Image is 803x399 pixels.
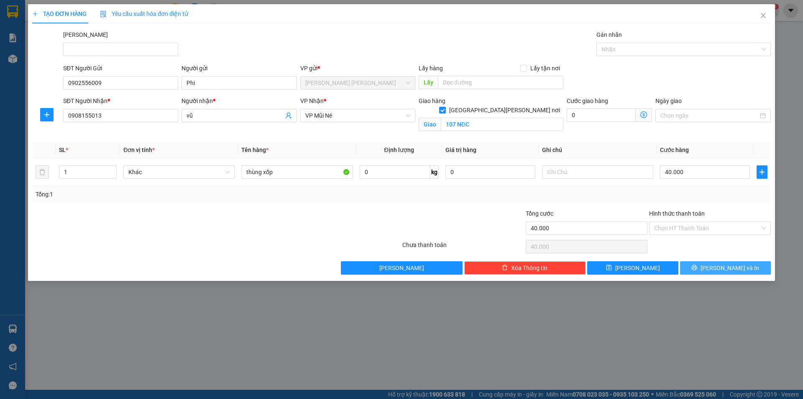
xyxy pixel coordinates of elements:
label: Ngày giao [655,98,682,104]
span: delete [502,265,508,271]
button: printer[PERSON_NAME] và In [680,261,771,275]
div: Chưa thanh toán [401,240,525,255]
span: [PERSON_NAME] [379,263,424,273]
input: Dọc đường [438,76,563,89]
span: close [760,12,767,19]
span: Lấy tận nơi [527,64,563,73]
div: Người nhận [182,96,297,106]
input: VD: Bàn, Ghế [241,165,353,179]
span: plus [757,169,767,175]
label: Cước giao hàng [567,98,608,104]
label: Hình thức thanh toán [649,210,705,217]
span: Đơn vị tính [123,147,155,153]
div: VP gửi [300,64,415,73]
input: Cước giao hàng [567,108,636,122]
input: Mã ĐH [63,43,178,56]
span: user-add [285,112,292,119]
span: save [606,265,612,271]
input: Ghi Chú [542,165,653,179]
input: Ngày giao [660,111,758,120]
span: kg [430,165,439,179]
span: Tổng cước [526,210,553,217]
button: [PERSON_NAME] [341,261,463,275]
span: [GEOGRAPHIC_DATA][PERSON_NAME] nơi [446,106,563,115]
span: Lấy [419,76,438,89]
span: [PERSON_NAME] và In [701,263,759,273]
button: plus [40,108,54,121]
span: plus [41,111,53,118]
span: Giá trị hàng [445,147,476,153]
label: Gán nhãn [596,31,622,38]
span: Giao hàng [419,98,445,104]
button: delete [36,165,49,179]
span: Định lượng [384,147,414,153]
span: [PERSON_NAME] [615,263,660,273]
button: plus [757,165,767,179]
button: Close [752,4,775,28]
button: save[PERSON_NAME] [587,261,678,275]
input: Giao tận nơi [441,118,563,131]
div: Người gửi [182,64,297,73]
img: icon [100,11,107,18]
span: Lấy hàng [419,65,443,72]
span: TẠO ĐƠN HÀNG [32,10,87,17]
span: Xóa Thông tin [511,263,547,273]
span: plus [32,11,38,17]
span: Khác [128,166,230,178]
span: SL [59,147,66,153]
span: VP Nhận [300,98,324,104]
input: 0 [445,165,535,179]
label: Mã ĐH [63,31,108,38]
span: dollar-circle [640,111,647,118]
th: Ghi chú [539,142,657,158]
button: deleteXóa Thông tin [464,261,586,275]
span: Cước hàng [660,147,689,153]
div: SĐT Người Gửi [63,64,178,73]
span: Yêu cầu xuất hóa đơn điện tử [100,10,188,17]
span: Tên hàng [241,147,269,153]
span: printer [691,265,697,271]
span: VP Mũi Né [305,109,410,122]
span: VP Phạm Ngũ Lão [305,77,410,89]
div: Tổng: 1 [36,190,310,199]
span: Giao [419,118,441,131]
div: SĐT Người Nhận [63,96,178,106]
